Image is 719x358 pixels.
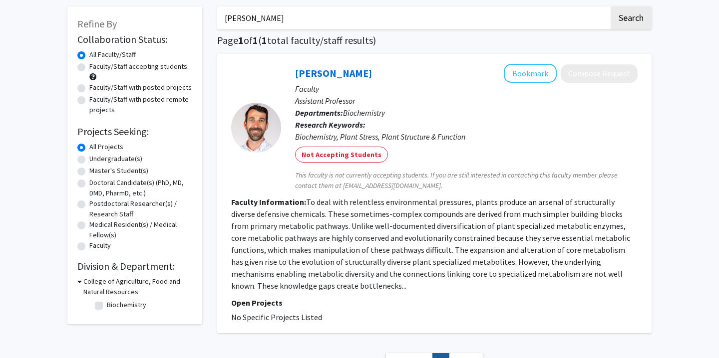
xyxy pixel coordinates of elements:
label: Faculty/Staff with posted projects [89,82,192,93]
button: Compose Request to Craig Schenck [561,64,638,83]
a: [PERSON_NAME] [295,67,372,79]
input: Search Keywords [217,6,609,29]
b: Research Keywords: [295,120,365,130]
label: Faculty [89,240,111,251]
h1: Page of ( total faculty/staff results) [217,34,652,46]
label: Master's Student(s) [89,166,148,176]
h2: Division & Department: [77,260,192,272]
span: 1 [262,34,267,46]
label: Postdoctoral Researcher(s) / Research Staff [89,198,192,219]
b: Faculty Information: [231,197,306,207]
label: All Projects [89,142,123,152]
h2: Collaboration Status: [77,33,192,45]
label: Faculty/Staff with posted remote projects [89,94,192,115]
fg-read-more: To deal with relentless environmental pressures, plants produce an arsenal of structurally divers... [231,197,630,291]
b: Departments: [295,108,343,118]
span: No Specific Projects Listed [231,312,322,322]
label: Faculty/Staff accepting students [89,61,187,72]
mat-chip: Not Accepting Students [295,147,388,163]
p: Faculty [295,83,638,95]
h3: College of Agriculture, Food and Natural Resources [83,276,192,297]
span: This faculty is not currently accepting students. If you are still interested in contacting this ... [295,170,638,191]
iframe: Chat [7,313,42,351]
label: Biochemistry [107,300,146,310]
label: Doctoral Candidate(s) (PhD, MD, DMD, PharmD, etc.) [89,178,192,198]
label: Medical Resident(s) / Medical Fellow(s) [89,219,192,240]
span: 1 [238,34,244,46]
button: Search [611,6,652,29]
div: Biochemistry, Plant Stress, Plant Structure & Function [295,131,638,143]
p: Assistant Professor [295,95,638,107]
span: Biochemistry [343,108,385,118]
button: Add Craig Schenck to Bookmarks [504,64,557,83]
span: 1 [253,34,258,46]
h2: Projects Seeking: [77,126,192,138]
label: Undergraduate(s) [89,154,142,164]
span: Refine By [77,17,117,30]
p: Open Projects [231,297,638,309]
label: All Faculty/Staff [89,49,136,60]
